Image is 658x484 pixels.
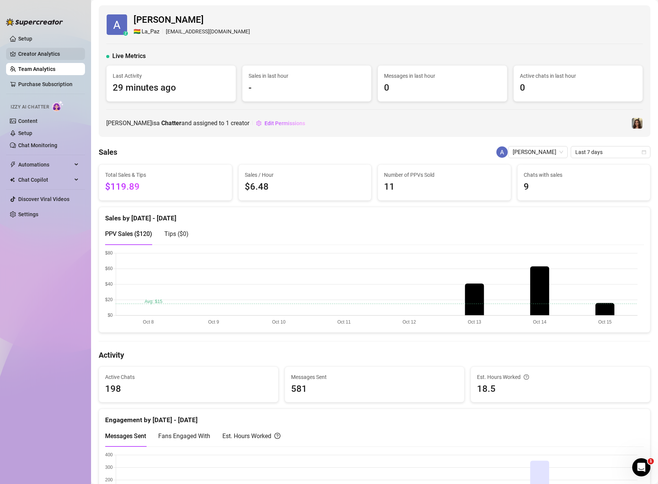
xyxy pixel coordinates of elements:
[18,130,32,136] a: Setup
[291,382,458,396] span: 581
[105,382,272,396] span: 198
[18,142,57,148] a: Chat Monitoring
[222,431,280,441] div: Est. Hours Worked
[99,350,650,360] h4: Activity
[384,180,505,194] span: 11
[18,36,32,42] a: Setup
[642,150,646,154] span: calendar
[105,230,152,237] span: PPV Sales ( $120 )
[524,171,644,179] span: Chats with sales
[632,458,650,476] iframe: Intercom live chat
[256,121,261,126] span: setting
[105,171,226,179] span: Total Sales & Tips
[164,230,189,237] span: Tips ( $0 )
[477,373,644,381] div: Est. Hours Worked
[575,146,646,158] span: Last 7 days
[18,174,72,186] span: Chat Copilot
[106,118,249,128] span: [PERSON_NAME] is a and assigned to creator
[245,171,365,179] span: Sales / Hour
[18,66,55,72] a: Team Analytics
[134,27,250,36] div: [EMAIL_ADDRESS][DOMAIN_NAME]
[105,373,272,381] span: Active Chats
[18,48,79,60] a: Creator Analytics
[105,180,226,194] span: $119.89
[513,146,563,158] span: Alejandro Espiritu
[524,180,644,194] span: 9
[249,81,365,95] span: -
[648,458,654,464] span: 1
[264,120,305,126] span: Edit Permissions
[18,118,38,124] a: Content
[161,119,181,127] b: Chatter
[226,119,229,127] span: 1
[632,118,642,129] img: Valentina
[10,162,16,168] span: thunderbolt
[52,101,64,112] img: AI Chatter
[520,72,637,80] span: Active chats in last hour
[113,81,230,95] span: 29 minutes ago
[18,211,38,217] a: Settings
[524,373,529,381] span: question-circle
[105,432,146,440] span: Messages Sent
[256,117,305,129] button: Edit Permissions
[113,72,230,80] span: Last Activity
[520,81,637,95] span: 0
[112,52,146,61] span: Live Metrics
[10,177,15,182] img: Chat Copilot
[18,159,72,171] span: Automations
[477,382,644,396] span: 18.5
[99,147,117,157] h4: Sales
[18,78,79,90] a: Purchase Subscription
[105,207,644,223] div: Sales by [DATE] - [DATE]
[274,431,280,441] span: question-circle
[123,31,128,36] div: z
[107,14,127,35] img: Alejandro Espiritu
[384,81,501,95] span: 0
[245,180,365,194] span: $6.48
[158,432,210,440] span: Fans Engaged With
[249,72,365,80] span: Sales in last hour
[11,104,49,111] span: Izzy AI Chatter
[496,146,508,158] img: Alejandro Espiritu
[18,196,69,202] a: Discover Viral Videos
[142,27,159,36] span: La_Paz
[105,409,644,425] div: Engagement by [DATE] - [DATE]
[134,13,250,27] span: [PERSON_NAME]
[384,171,505,179] span: Number of PPVs Sold
[6,18,63,26] img: logo-BBDzfeDw.svg
[134,27,141,36] span: 🇧🇴
[384,72,501,80] span: Messages in last hour
[291,373,458,381] span: Messages Sent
